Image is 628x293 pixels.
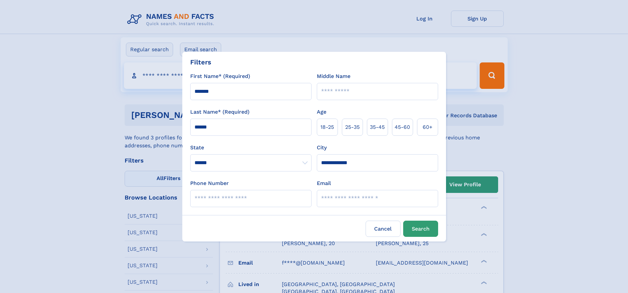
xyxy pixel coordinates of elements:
[190,108,250,116] label: Last Name* (Required)
[317,144,327,152] label: City
[190,144,312,152] label: State
[403,221,438,237] button: Search
[317,72,350,80] label: Middle Name
[366,221,401,237] label: Cancel
[317,108,326,116] label: Age
[370,123,385,131] span: 35‑45
[423,123,433,131] span: 60+
[320,123,334,131] span: 18‑25
[190,72,250,80] label: First Name* (Required)
[190,57,211,67] div: Filters
[395,123,410,131] span: 45‑60
[190,179,229,187] label: Phone Number
[345,123,360,131] span: 25‑35
[317,179,331,187] label: Email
